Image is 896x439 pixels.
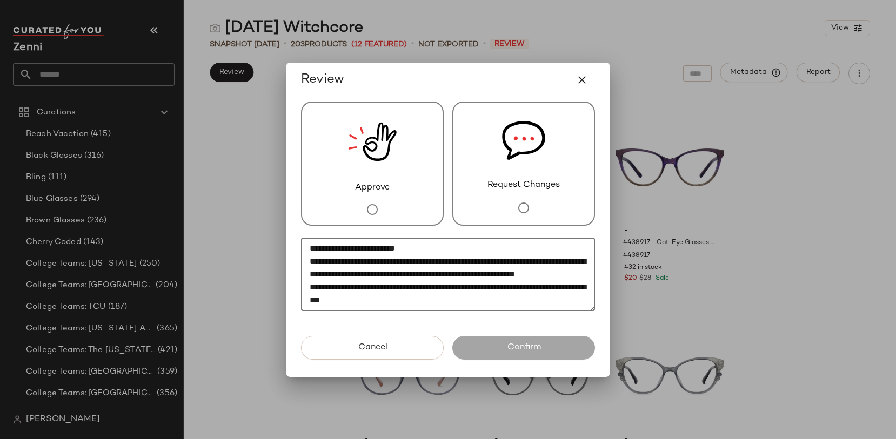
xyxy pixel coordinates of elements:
span: Cancel [357,342,387,353]
span: Approve [355,181,390,194]
img: svg%3e [502,103,545,179]
span: Request Changes [487,179,560,192]
img: review_new_snapshot.RGmwQ69l.svg [348,103,397,181]
button: Cancel [301,336,444,360]
span: Review [301,71,344,89]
